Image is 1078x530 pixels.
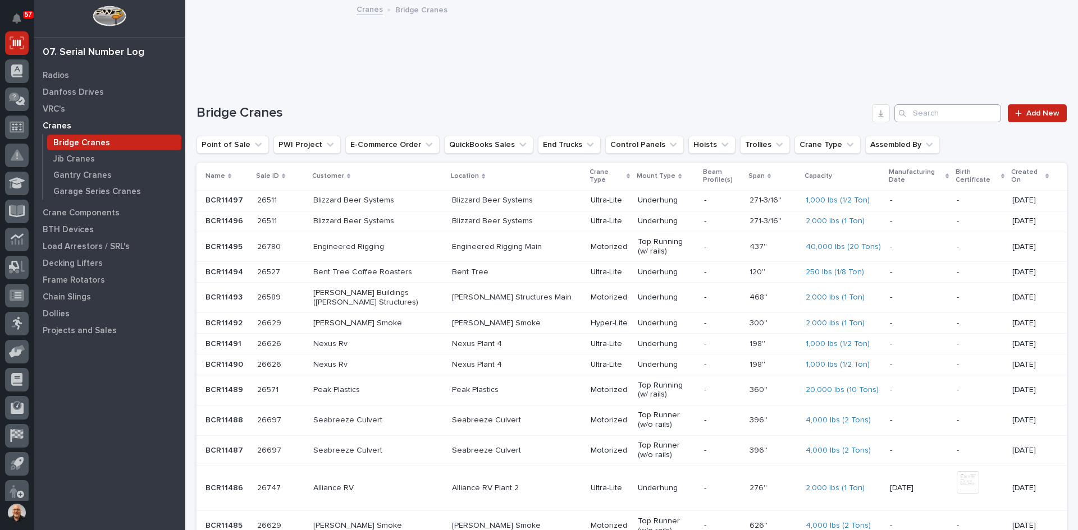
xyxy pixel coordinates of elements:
[1012,360,1049,370] p: [DATE]
[638,441,695,460] p: Top Runner (w/o rails)
[1012,196,1049,205] p: [DATE]
[34,84,185,100] a: Danfoss Drives
[197,466,1067,511] tr: BCR11486BCR11486 2674726747 Alliance RVAlliance RV Plant 2Ultra-LiteUnderhung-276''276'' 2,000 lb...
[452,483,581,493] p: Alliance RV Plant 2
[444,136,533,154] button: QuickBooks Sales
[34,305,185,322] a: Dollies
[313,446,443,455] p: Seabreeze Culvert
[197,435,1067,466] tr: BCR11487BCR11487 2669726697 Seabreeze CulvertSeabreeze CulvertMotorizedTop Runner (w/o rails)-396...
[43,71,69,81] p: Radios
[806,319,865,328] a: 2,000 lbs (1 Ton)
[591,360,629,370] p: Ultra-Lite
[591,216,629,226] p: Ultra-Lite
[452,196,581,205] p: Blizzard Beer Systems
[704,319,741,328] p: -
[704,446,741,455] p: -
[257,383,281,395] p: 26571
[591,446,629,455] p: Motorized
[1011,166,1043,187] p: Created On
[257,193,279,205] p: 26511
[750,444,770,455] p: 396''
[205,265,245,277] p: BCR11494
[750,316,770,328] p: 300''
[205,316,245,328] p: BCR11492
[704,416,741,425] p: -
[34,221,185,238] a: BTH Devices
[890,416,948,425] p: -
[25,11,32,19] p: 57
[704,339,741,349] p: -
[197,190,1067,211] tr: BCR11497BCR11497 2651126511 Blizzard Beer SystemsBlizzard Beer SystemsUltra-LiteUnderhung-271-3/1...
[452,360,581,370] p: Nexus Plant 4
[257,358,284,370] p: 26626
[750,337,768,349] p: 198''
[806,268,864,277] a: 250 lbs (1/8 Ton)
[312,170,344,182] p: Customer
[197,262,1067,283] tr: BCR11494BCR11494 2652726527 Bent Tree Coffee RoastersBent TreeUltra-LiteUnderhung-120''120'' 250 ...
[591,196,629,205] p: Ultra-Lite
[750,240,769,252] p: 437''
[197,405,1067,435] tr: BCR11488BCR11488 2669726697 Seabreeze CulvertSeabreeze CulvertMotorizedTop Runner (w/o rails)-396...
[205,193,245,205] p: BCR11497
[638,196,695,205] p: Underhung
[257,413,284,425] p: 26697
[257,214,279,226] p: 26511
[43,292,91,302] p: Chain Slings
[205,337,244,349] p: BCR11491
[806,446,871,455] a: 4,000 lbs (2 Tons)
[452,385,581,395] p: Peak Plastics
[1012,242,1049,252] p: [DATE]
[5,501,29,524] button: users-avatar
[345,136,440,154] button: E-Commerce Order
[197,211,1067,232] tr: BCR11496BCR11496 2651126511 Blizzard Beer SystemsBlizzard Beer SystemsUltra-LiteUnderhung-271-3/1...
[205,214,245,226] p: BCR11496
[957,385,1003,395] p: -
[43,275,105,285] p: Frame Rotators
[257,481,283,493] p: 26747
[43,167,185,183] a: Gantry Cranes
[313,416,443,425] p: Seabreeze Culvert
[395,3,447,15] p: Bridge Cranes
[890,319,948,328] p: -
[806,242,881,252] a: 40,000 lbs (20 Tons)
[273,136,341,154] button: PWI Project
[357,2,383,15] a: Cranes
[313,385,443,395] p: Peak Plastics
[205,358,245,370] p: BCR11490
[1012,339,1049,349] p: [DATE]
[704,360,741,370] p: -
[43,309,70,319] p: Dollies
[890,268,948,277] p: -
[890,385,948,395] p: -
[894,104,1001,122] input: Search
[34,100,185,117] a: VRC's
[313,268,443,277] p: Bent Tree Coffee Roasters
[890,242,948,252] p: -
[1008,104,1067,122] a: Add New
[638,381,695,400] p: Top Running (w/ rails)
[1026,109,1059,117] span: Add New
[53,138,110,148] p: Bridge Cranes
[34,322,185,339] a: Projects and Sales
[43,259,103,269] p: Decking Lifters
[638,411,695,430] p: Top Runner (w/o rails)
[1012,446,1049,455] p: [DATE]
[1012,319,1049,328] p: [DATE]
[1012,216,1049,226] p: [DATE]
[205,444,245,455] p: BCR11487
[957,268,1003,277] p: -
[452,416,581,425] p: Seabreeze Culvert
[452,268,581,277] p: Bent Tree
[205,170,225,182] p: Name
[313,339,443,349] p: Nexus Rv
[1012,385,1049,395] p: [DATE]
[257,291,283,302] p: 26589
[34,204,185,221] a: Crane Components
[704,268,741,277] p: -
[1012,268,1049,277] p: [DATE]
[806,339,870,349] a: 1,000 lbs (1/2 Ton)
[5,7,29,30] button: Notifications
[313,242,443,252] p: Engineered Rigging
[452,446,581,455] p: Seabreeze Culvert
